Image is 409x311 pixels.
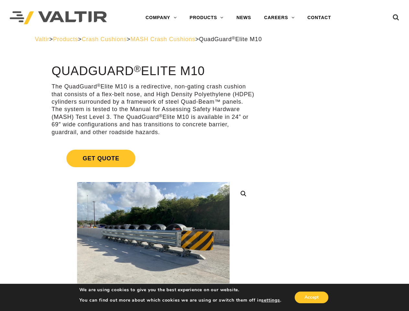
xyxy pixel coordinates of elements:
sup: ® [159,113,163,118]
button: settings [261,297,280,303]
button: Accept [295,292,328,303]
h1: QuadGuard Elite M10 [51,64,255,78]
sup: ® [134,63,141,74]
a: Crash Cushions [82,36,127,42]
a: CAREERS [257,11,301,24]
a: PRODUCTS [183,11,230,24]
a: MASH Crash Cushions [131,36,195,42]
sup: ® [232,36,235,40]
a: Valtir [35,36,49,42]
p: You can find out more about which cookies we are using or switch them off in . [79,297,281,303]
span: QuadGuard Elite M10 [199,36,262,42]
p: We are using cookies to give you the best experience on our website. [79,287,281,293]
p: The QuadGuard Elite M10 is a redirective, non-gating crash cushion that consists of a flex-belt n... [51,83,255,136]
div: > > > > [35,36,374,43]
sup: ® [97,83,101,88]
span: Get Quote [66,150,135,167]
img: Valtir [10,11,107,25]
a: CONTACT [301,11,337,24]
a: Get Quote [51,142,255,175]
a: COMPANY [139,11,183,24]
a: NEWS [230,11,257,24]
a: Products [53,36,78,42]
